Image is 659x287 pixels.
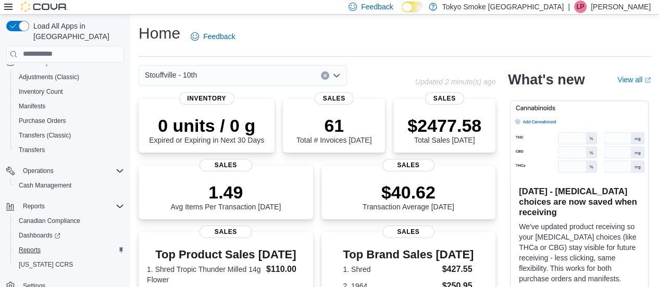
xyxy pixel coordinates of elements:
p: | [568,1,570,13]
button: [US_STATE] CCRS [10,257,128,272]
span: Reports [19,246,41,254]
p: We've updated product receiving so your [MEDICAL_DATA] choices (like THCa or CBG) stay visible fo... [519,221,640,284]
button: Reports [19,200,49,213]
h2: What's new [508,71,585,88]
span: Sales [382,226,434,238]
span: Operations [19,165,124,177]
dt: 1. Shred [343,264,438,274]
button: Operations [19,165,58,177]
p: 1.49 [170,182,281,203]
span: Sales [425,92,464,105]
img: Cova [21,2,68,12]
h3: [DATE] - [MEDICAL_DATA] choices are now saved when receiving [519,186,640,217]
span: Purchase Orders [15,115,124,127]
a: Feedback [186,26,239,47]
button: Operations [2,164,128,178]
a: View allExternal link [617,76,651,84]
p: 0 units / 0 g [149,115,264,136]
span: Inventory [179,92,234,105]
span: Dashboards [19,231,60,240]
span: Manifests [15,100,124,113]
a: [US_STATE] CCRS [15,258,77,271]
button: Reports [10,243,128,257]
p: $2477.58 [407,115,481,136]
span: Inventory Count [19,88,63,96]
span: Cash Management [15,179,124,192]
span: Transfers (Classic) [19,131,71,140]
a: Transfers [15,144,49,156]
span: Inventory Count [15,85,124,98]
span: Load All Apps in [GEOGRAPHIC_DATA] [29,21,124,42]
span: Adjustments (Classic) [19,73,79,81]
button: Reports [2,199,128,214]
div: Avg Items Per Transaction [DATE] [170,182,281,211]
h1: Home [139,23,180,44]
button: Canadian Compliance [10,214,128,228]
span: Transfers [19,146,45,154]
button: Inventory Count [10,84,128,99]
p: [PERSON_NAME] [591,1,651,13]
h3: Top Product Sales [DATE] [147,248,305,261]
a: Transfers (Classic) [15,129,75,142]
span: Purchase Orders [19,117,66,125]
svg: External link [644,77,651,83]
dd: $427.55 [442,263,474,276]
div: Transaction Average [DATE] [363,182,454,211]
div: Expired or Expiring in Next 30 Days [149,115,264,144]
span: Sales [200,226,252,238]
div: Total # Invoices [DATE] [296,115,371,144]
a: Reports [15,244,45,256]
button: Cash Management [10,178,128,193]
a: Cash Management [15,179,76,192]
p: 61 [296,115,371,136]
button: Purchase Orders [10,114,128,128]
span: Sales [382,159,434,171]
a: Purchase Orders [15,115,70,127]
a: Canadian Compliance [15,215,84,227]
span: Sales [200,159,252,171]
a: Manifests [15,100,49,113]
span: Adjustments (Classic) [15,71,124,83]
dd: $110.00 [266,263,305,276]
p: Tokyo Smoke [GEOGRAPHIC_DATA] [442,1,564,13]
a: Dashboards [10,228,128,243]
button: Transfers [10,143,128,157]
span: Transfers [15,144,124,156]
span: LP [577,1,585,13]
span: Stouffville - 10th [145,69,197,81]
input: Dark Mode [402,2,424,13]
span: Cash Management [19,181,71,190]
span: Reports [19,200,124,213]
span: Sales [315,92,354,105]
span: Feedback [361,2,393,12]
p: $40.62 [363,182,454,203]
div: Total Sales [DATE] [407,115,481,144]
a: Adjustments (Classic) [15,71,83,83]
span: [US_STATE] CCRS [19,260,73,269]
span: Transfers (Classic) [15,129,124,142]
span: Canadian Compliance [15,215,124,227]
button: Adjustments (Classic) [10,70,128,84]
span: Dashboards [15,229,124,242]
span: Washington CCRS [15,258,124,271]
a: Dashboards [15,229,65,242]
span: Operations [23,167,54,175]
p: Updated 2 minute(s) ago [415,78,495,86]
span: Feedback [203,31,235,42]
span: Reports [15,244,124,256]
button: Open list of options [332,71,341,80]
span: Manifests [19,102,45,110]
span: Canadian Compliance [19,217,80,225]
a: Inventory Count [15,85,67,98]
span: Dark Mode [402,13,402,13]
button: Manifests [10,99,128,114]
button: Transfers (Classic) [10,128,128,143]
h3: Top Brand Sales [DATE] [343,248,474,261]
button: Clear input [321,71,329,80]
div: Luke Persaud [574,1,587,13]
span: Reports [23,202,45,210]
dt: 1. Shred Tropic Thunder Milled 14g Flower [147,264,262,285]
